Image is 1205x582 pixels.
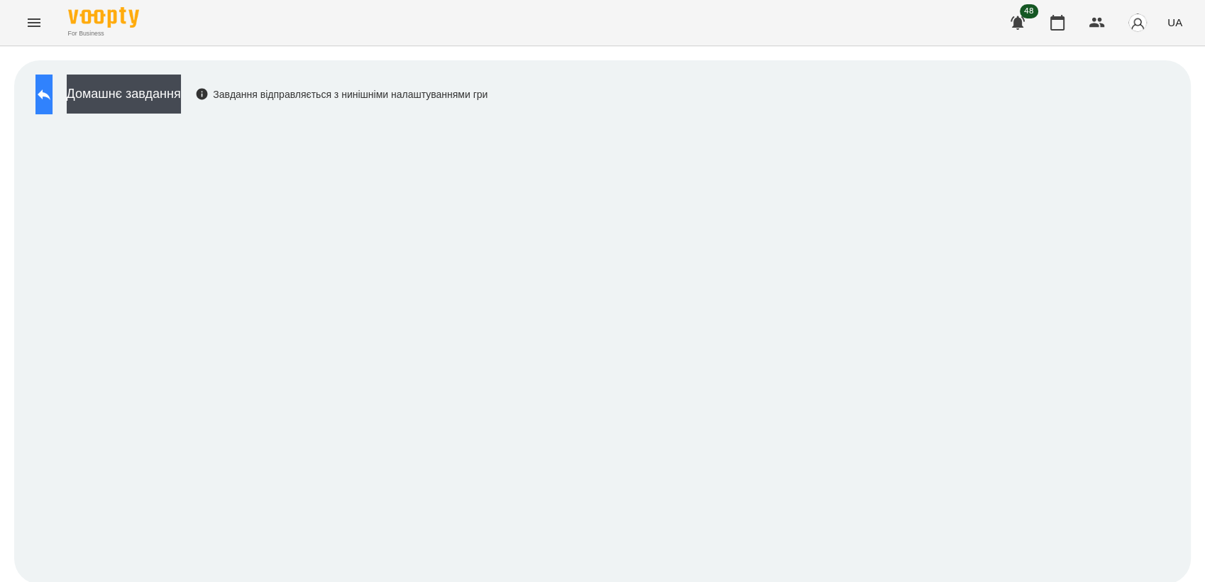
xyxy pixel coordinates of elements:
div: Завдання відправляється з нинішніми налаштуваннями гри [195,87,488,101]
span: For Business [68,29,139,38]
button: Menu [17,6,51,40]
button: Домашнє завдання [67,75,181,114]
img: avatar_s.png [1128,13,1148,33]
img: Voopty Logo [68,7,139,28]
button: UA [1162,9,1188,35]
span: 48 [1020,4,1038,18]
span: UA [1167,15,1182,30]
